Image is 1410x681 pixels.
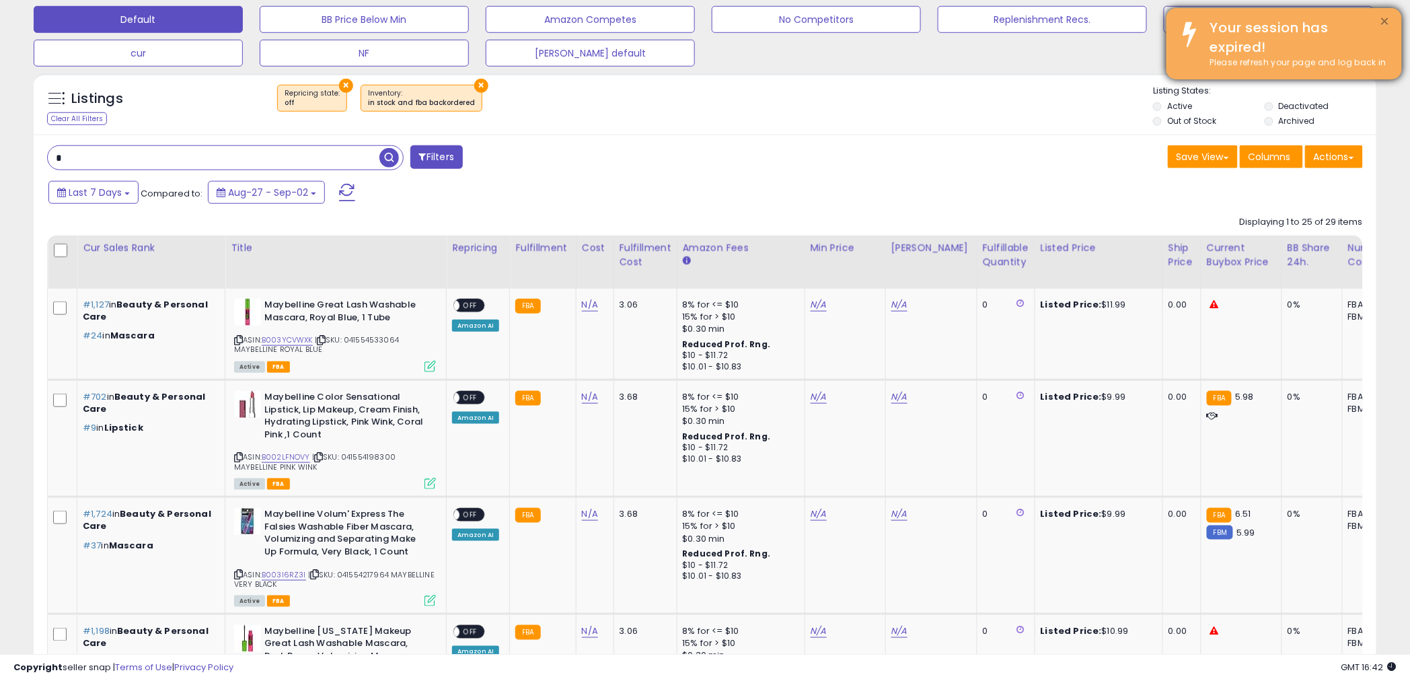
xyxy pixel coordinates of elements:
small: FBA [515,508,540,523]
span: Beauty & Personal Care [83,298,208,323]
span: OFF [459,392,481,404]
div: Repricing [452,241,504,255]
small: FBM [1207,526,1233,540]
div: Listed Price [1041,241,1157,255]
img: 4193UA6RkvL._SL40_.jpg [234,508,261,535]
img: 31uLH6dzeuL._SL40_.jpg [234,391,261,418]
div: FBA: 5 [1348,508,1393,520]
span: Aug-27 - Sep-02 [228,186,308,199]
a: B003I6RZ3I [262,569,306,581]
div: Fulfillment Cost [620,241,671,269]
span: #9 [83,421,96,434]
span: Beauty & Personal Care [83,507,211,532]
div: Title [231,241,441,255]
span: | SKU: 041554533064 MAYBELLINE ROYAL BLUE [234,334,399,355]
span: OFF [459,626,481,638]
span: #37 [83,539,101,552]
button: Amazon Competes [486,6,695,33]
div: 0.00 [1168,391,1191,403]
p: in [83,540,215,552]
div: Amazon AI [452,412,499,424]
a: N/A [811,507,827,521]
strong: Copyright [13,661,63,674]
div: $9.99 [1041,391,1152,403]
b: Listed Price: [1041,390,1102,403]
b: Maybelline Great Lash Washable Mascara, Royal Blue, 1 Tube [264,299,428,327]
a: B003YCVWXK [262,334,313,346]
div: Cur Sales Rank [83,241,219,255]
div: 3.68 [620,508,667,520]
div: Cost [582,241,608,255]
p: in [83,299,215,323]
div: Amazon AI [452,529,499,541]
button: NF [260,40,469,67]
div: 0 [983,625,1025,637]
a: B002LFNOVY [262,452,310,463]
button: No Competitors [712,6,921,33]
span: All listings currently available for purchase on Amazon [234,361,265,373]
span: FBA [267,361,290,373]
div: 0.00 [1168,625,1191,637]
div: in stock and fba backordered [368,98,475,108]
span: #1,724 [83,507,112,520]
div: 0% [1288,391,1332,403]
button: Filters [410,145,463,169]
a: N/A [891,390,907,404]
div: FBM: 7 [1348,403,1393,415]
div: 0.00 [1168,299,1191,311]
small: FBA [515,391,540,406]
div: 15% for > $10 [683,311,794,323]
div: FBM: 2 [1348,311,1393,323]
div: 8% for <= $10 [683,391,794,403]
b: Listed Price: [1041,624,1102,637]
div: FBM: 12 [1348,520,1393,532]
div: Ship Price [1168,241,1195,269]
div: [PERSON_NAME] [891,241,971,255]
span: FBA [267,478,290,490]
p: in [83,422,215,434]
div: $10.01 - $10.83 [683,454,794,465]
div: off [285,98,340,108]
div: 8% for <= $10 [683,299,794,311]
div: 0% [1288,625,1332,637]
button: cur [34,40,243,67]
div: 15% for > $10 [683,403,794,415]
b: Listed Price: [1041,298,1102,311]
a: Terms of Use [115,661,172,674]
b: Reduced Prof. Rng. [683,338,771,350]
a: N/A [582,507,598,521]
span: #1,127 [83,298,109,311]
div: Your session has expired! [1200,18,1392,57]
p: in [83,508,215,532]
span: Lipstick [104,421,143,434]
small: FBA [1207,391,1232,406]
small: FBA [515,625,540,640]
div: Amazon Fees [683,241,799,255]
span: Mascara [109,539,153,552]
span: Beauty & Personal Care [83,624,209,649]
div: FBA: 2 [1348,391,1393,403]
span: #1,198 [83,624,110,637]
div: FBM: 7 [1348,638,1393,650]
div: Amazon AI [452,320,499,332]
div: $9.99 [1041,508,1152,520]
div: 15% for > $10 [683,520,794,532]
span: All listings currently available for purchase on Amazon [234,478,265,490]
button: Actions [1305,145,1363,168]
div: BB Share 24h. [1288,241,1337,269]
label: Out of Stock [1167,115,1216,127]
p: in [83,391,215,415]
a: N/A [811,624,827,638]
a: N/A [891,298,907,312]
div: 3.68 [620,391,667,403]
b: Maybelline Color Sensational Lipstick, Lip Makeup, Cream Finish, Hydrating Lipstick, Pink Wink, C... [264,391,428,444]
span: 5.98 [1235,390,1254,403]
small: FBA [1207,508,1232,523]
small: FBA [515,299,540,314]
span: 5.99 [1236,526,1255,539]
h5: Listings [71,89,123,108]
button: × [1380,13,1390,30]
span: OFF [459,300,481,312]
span: Last 7 Days [69,186,122,199]
div: $10 - $11.72 [683,442,794,454]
